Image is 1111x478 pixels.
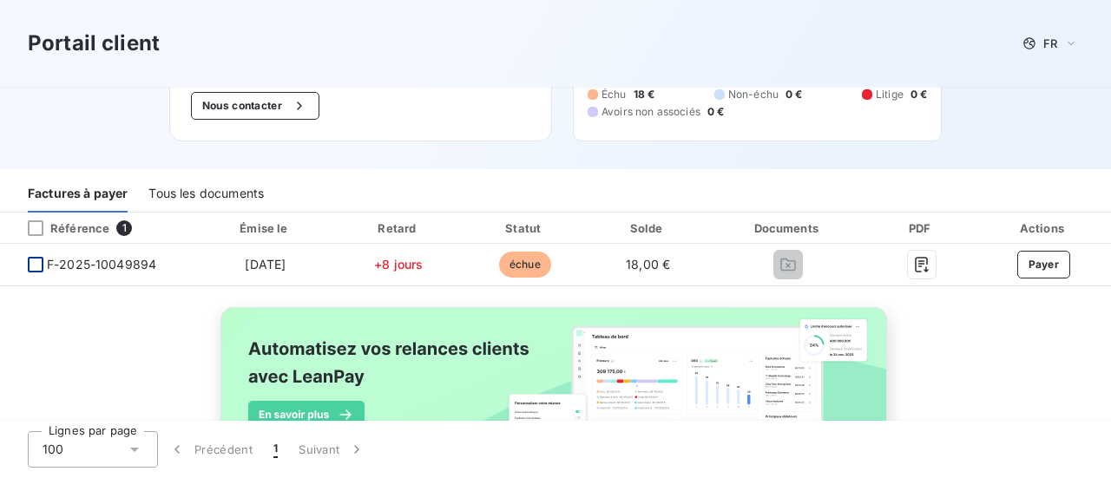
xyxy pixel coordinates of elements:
[728,87,779,102] span: Non-échu
[707,104,724,120] span: 0 €
[499,252,551,278] span: échue
[634,87,655,102] span: 18 €
[602,104,700,120] span: Avoirs non associés
[871,219,973,237] div: PDF
[466,219,584,237] div: Statut
[245,257,286,272] span: [DATE]
[339,219,459,237] div: Retard
[374,257,423,272] span: +8 jours
[273,441,278,458] span: 1
[200,219,332,237] div: Émise le
[43,441,63,458] span: 100
[158,431,263,468] button: Précédent
[28,28,160,59] h3: Portail client
[28,176,128,213] div: Factures à payer
[148,176,264,213] div: Tous les documents
[14,220,109,236] div: Référence
[713,219,864,237] div: Documents
[626,257,670,272] span: 18,00 €
[910,87,927,102] span: 0 €
[191,92,319,120] button: Nous contacter
[47,256,156,273] span: F-2025-10049894
[263,431,288,468] button: 1
[980,219,1108,237] div: Actions
[876,87,904,102] span: Litige
[591,219,706,237] div: Solde
[1017,251,1071,278] button: Payer
[288,431,376,468] button: Suivant
[786,87,802,102] span: 0 €
[1043,36,1057,50] span: FR
[602,87,627,102] span: Échu
[116,220,132,236] span: 1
